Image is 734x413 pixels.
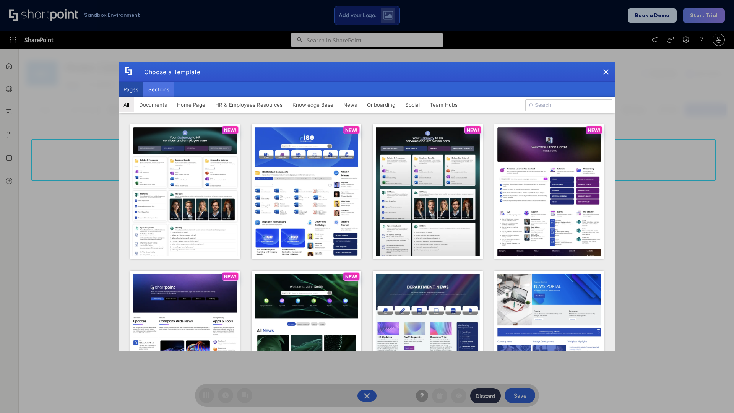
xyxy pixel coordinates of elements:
div: Choose a Template [138,62,200,81]
p: NEW! [588,127,600,133]
p: NEW! [467,127,479,133]
button: Sections [143,82,174,97]
button: Documents [134,97,172,112]
input: Search [525,99,612,111]
button: HR & Employees Resources [210,97,287,112]
button: Home Page [172,97,210,112]
button: All [119,97,134,112]
p: NEW! [345,127,357,133]
button: Pages [119,82,143,97]
p: NEW! [345,274,357,280]
button: Team Hubs [425,97,463,112]
button: Onboarding [362,97,400,112]
button: Knowledge Base [287,97,338,112]
iframe: Chat Widget [696,376,734,413]
p: NEW! [224,127,236,133]
button: News [338,97,362,112]
button: Social [400,97,425,112]
p: NEW! [224,274,236,280]
div: template selector [119,62,615,351]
